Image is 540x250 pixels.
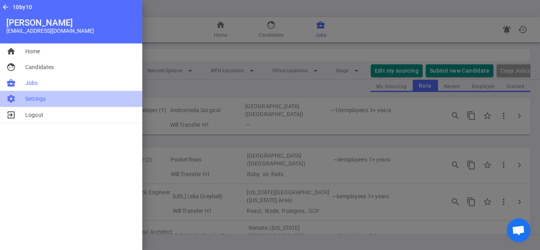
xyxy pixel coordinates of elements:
[25,79,38,87] span: Jobs
[25,47,40,55] span: Home
[25,63,54,71] span: Candidates
[6,62,16,72] span: face
[6,28,136,34] div: [EMAIL_ADDRESS][DOMAIN_NAME]
[6,94,16,103] span: settings
[25,111,43,119] span: Logout
[25,95,46,103] span: Settings
[6,47,16,56] span: home
[6,78,16,88] span: business_center
[6,18,136,28] div: [PERSON_NAME]
[507,218,531,242] div: Open chat
[6,110,16,120] span: exit_to_app
[2,3,9,11] span: arrow_back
